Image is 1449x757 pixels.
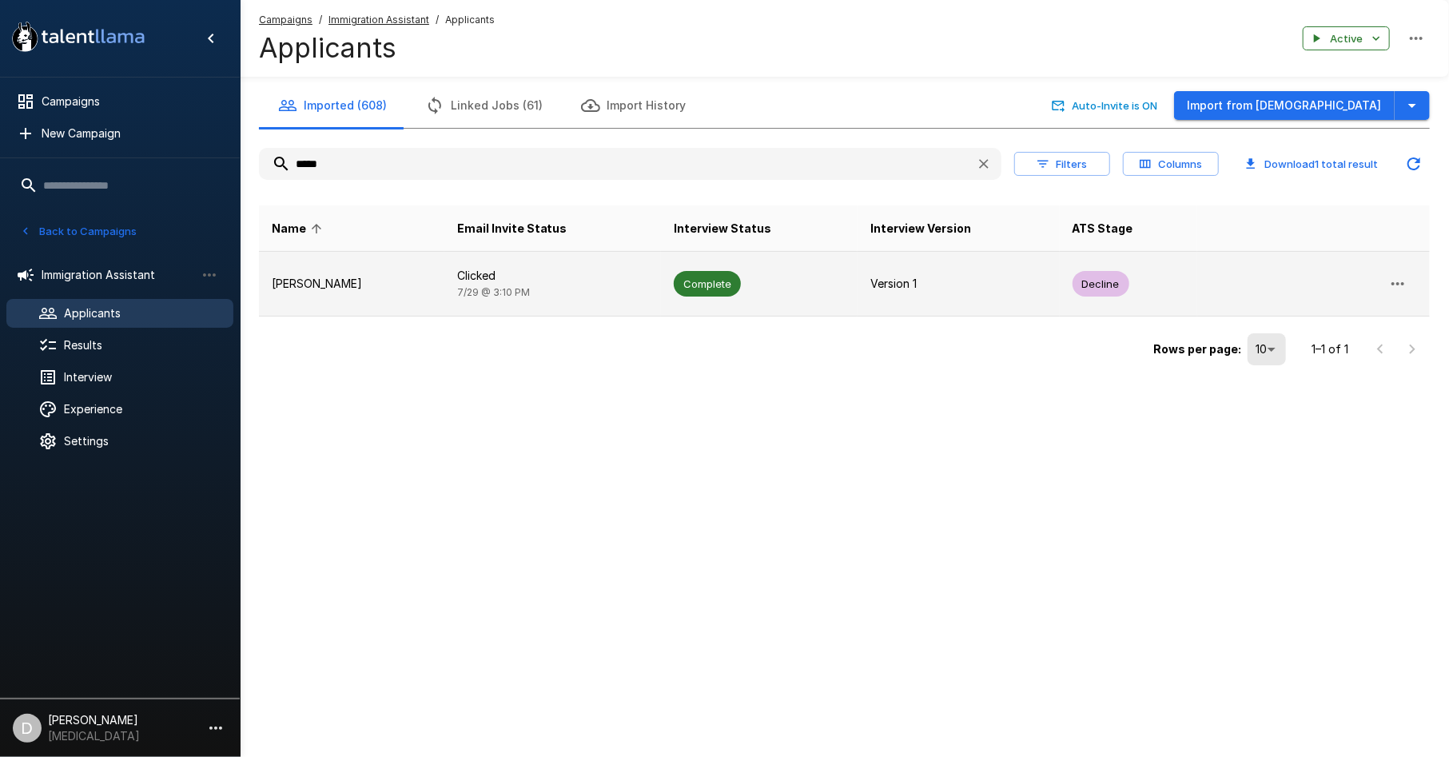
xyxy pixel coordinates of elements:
span: Interview Status [674,219,771,238]
span: / [436,12,439,28]
span: 7/29 @ 3:10 PM [457,286,530,298]
button: Linked Jobs (61) [406,83,562,128]
p: Rows per page: [1153,341,1241,357]
button: Filters [1014,152,1110,177]
button: Imported (608) [259,83,406,128]
button: Columns [1123,152,1219,177]
button: Auto-Invite is ON [1049,94,1161,118]
u: Campaigns [259,14,312,26]
span: Email Invite Status [457,219,567,238]
p: Version 1 [870,276,1046,292]
button: Download1 total result [1232,152,1391,177]
span: Decline [1073,277,1129,292]
u: Immigration Assistant [328,14,429,26]
p: [PERSON_NAME] [272,276,432,292]
span: ATS Stage [1073,219,1133,238]
p: 1–1 of 1 [1312,341,1348,357]
span: / [319,12,322,28]
button: Import from [DEMOGRAPHIC_DATA] [1174,91,1395,121]
span: Interview Version [870,219,971,238]
p: Clicked [457,268,649,284]
span: Complete [674,277,741,292]
span: Name [272,219,327,238]
button: Active [1303,26,1390,51]
button: Import History [562,83,705,128]
div: 10 [1248,333,1286,365]
h4: Applicants [259,31,495,65]
span: Applicants [445,12,495,28]
button: Updated Today - 12:06 PM [1398,148,1430,180]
